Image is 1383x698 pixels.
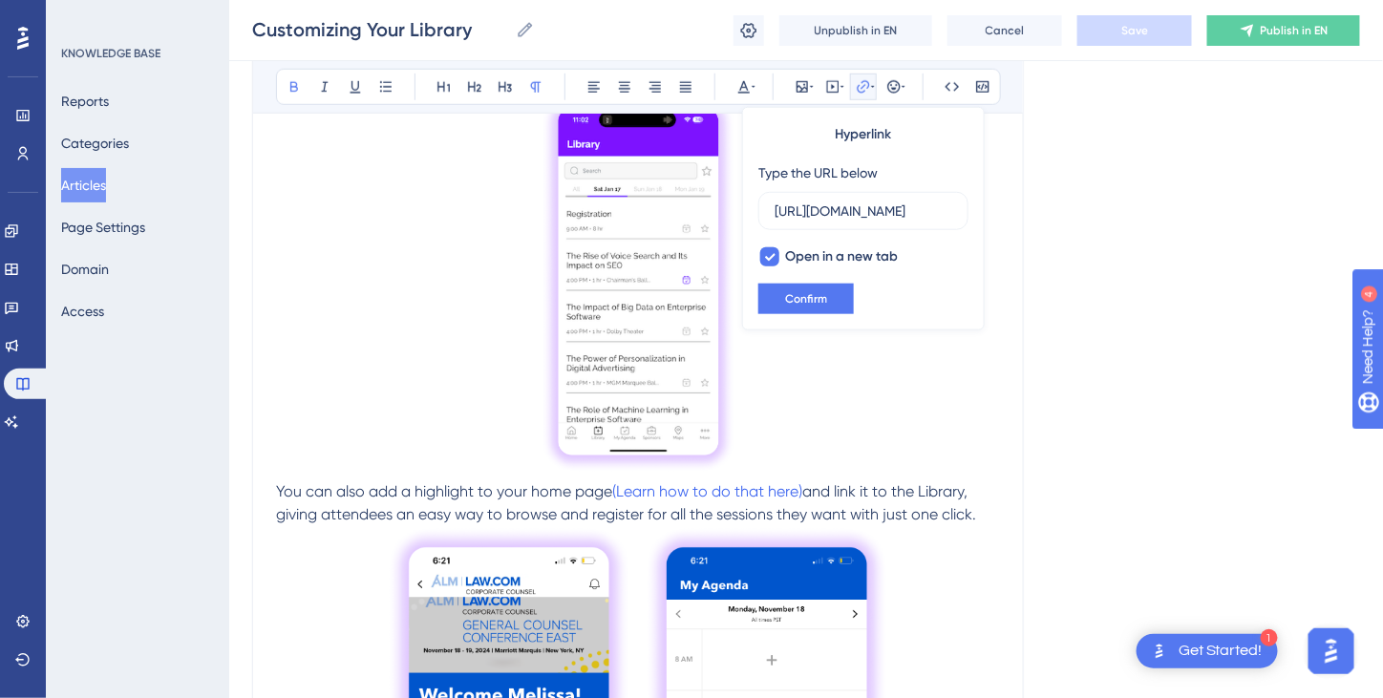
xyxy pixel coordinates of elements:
[1137,634,1278,668] div: Open Get Started! checklist, remaining modules: 1
[61,84,109,118] button: Reports
[252,16,508,43] input: Article Name
[61,252,109,286] button: Domain
[276,482,612,500] span: You can also add a highlight to your home page
[61,46,160,61] div: KNOWLEDGE BASE
[1179,641,1263,662] div: Get Started!
[758,284,854,314] button: Confirm
[785,245,898,268] span: Open in a new tab
[779,15,932,46] button: Unpublish in EN
[815,23,898,38] span: Unpublish in EN
[1207,15,1360,46] button: Publish in EN
[986,23,1025,38] span: Cancel
[61,126,129,160] button: Categories
[1261,629,1278,646] div: 1
[61,210,145,244] button: Page Settings
[785,291,827,307] span: Confirm
[947,15,1062,46] button: Cancel
[61,168,106,202] button: Articles
[1261,23,1329,38] span: Publish in EN
[775,201,952,222] input: Type the value
[133,10,138,25] div: 4
[1303,623,1360,680] iframe: UserGuiding AI Assistant Launcher
[1121,23,1148,38] span: Save
[1077,15,1192,46] button: Save
[45,5,119,28] span: Need Help?
[758,161,878,184] div: Type the URL below
[612,482,802,500] a: (Learn how to do that here)
[836,123,892,146] span: Hyperlink
[1148,640,1171,663] img: launcher-image-alternative-text
[276,482,976,523] span: and link it to the Library, giving attendees an easy way to browse and register for all the sessi...
[61,294,104,328] button: Access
